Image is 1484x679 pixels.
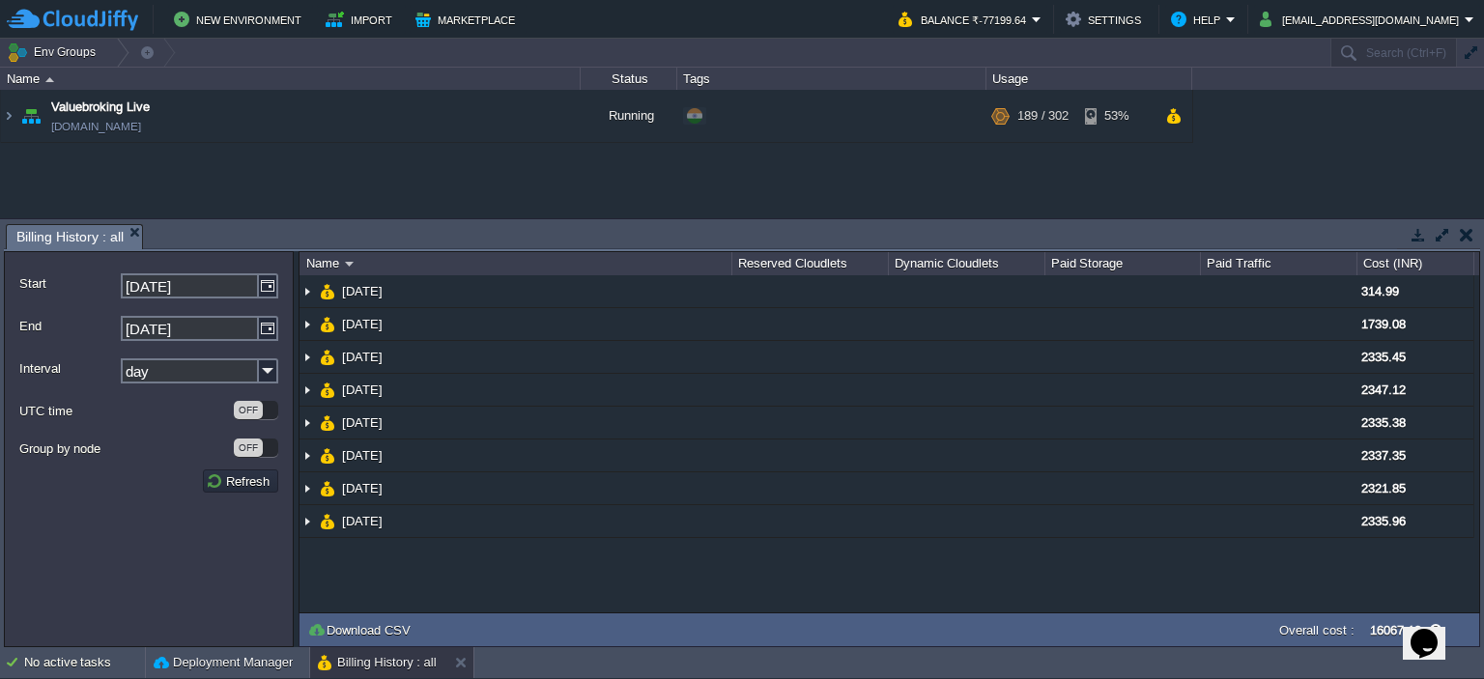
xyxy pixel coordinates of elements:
[1017,90,1069,142] div: 189 / 302
[340,316,385,332] a: [DATE]
[1046,252,1201,275] div: Paid Storage
[300,439,315,471] img: AMDAwAAAACH5BAEAAAAALAAAAAABAAEAAAICRAEAOw==
[1279,623,1355,637] label: Overall cost :
[1202,252,1356,275] div: Paid Traffic
[1171,8,1226,31] button: Help
[51,98,150,117] a: Valuebroking Live
[1361,284,1399,298] span: 314.99
[415,8,521,31] button: Marketplace
[300,374,315,406] img: AMDAwAAAACH5BAEAAAAALAAAAAABAAEAAAICRAEAOw==
[733,252,888,275] div: Reserved Cloudlets
[234,439,263,457] div: OFF
[16,225,124,249] span: Billing History : all
[1,90,16,142] img: AMDAwAAAACH5BAEAAAAALAAAAAABAAEAAAICRAEAOw==
[320,308,335,340] img: AMDAwAAAACH5BAEAAAAALAAAAAABAAEAAAICRAEAOw==
[7,39,102,66] button: Env Groups
[320,341,335,373] img: AMDAwAAAACH5BAEAAAAALAAAAAABAAEAAAICRAEAOw==
[24,647,145,678] div: No active tasks
[206,472,275,490] button: Refresh
[1361,448,1406,463] span: 2337.35
[582,68,676,90] div: Status
[300,505,315,537] img: AMDAwAAAACH5BAEAAAAALAAAAAABAAEAAAICRAEAOw==
[154,653,293,672] button: Deployment Manager
[326,8,398,31] button: Import
[890,252,1044,275] div: Dynamic Cloudlets
[45,77,54,82] img: AMDAwAAAACH5BAEAAAAALAAAAAABAAEAAAICRAEAOw==
[320,472,335,504] img: AMDAwAAAACH5BAEAAAAALAAAAAABAAEAAAICRAEAOw==
[320,407,335,439] img: AMDAwAAAACH5BAEAAAAALAAAAAABAAEAAAICRAEAOw==
[320,505,335,537] img: AMDAwAAAACH5BAEAAAAALAAAAAABAAEAAAICRAEAOw==
[899,8,1032,31] button: Balance ₹-77199.64
[174,8,307,31] button: New Environment
[300,308,315,340] img: AMDAwAAAACH5BAEAAAAALAAAAAABAAEAAAICRAEAOw==
[340,283,385,299] a: [DATE]
[320,275,335,307] img: AMDAwAAAACH5BAEAAAAALAAAAAABAAEAAAICRAEAOw==
[300,407,315,439] img: AMDAwAAAACH5BAEAAAAALAAAAAABAAEAAAICRAEAOw==
[51,117,141,136] a: [DOMAIN_NAME]
[1361,350,1406,364] span: 2335.45
[234,401,263,419] div: OFF
[1361,317,1406,331] span: 1739.08
[2,68,580,90] div: Name
[300,275,315,307] img: AMDAwAAAACH5BAEAAAAALAAAAAABAAEAAAICRAEAOw==
[307,621,416,638] button: Download CSV
[320,439,335,471] img: AMDAwAAAACH5BAEAAAAALAAAAAABAAEAAAICRAEAOw==
[300,341,315,373] img: AMDAwAAAACH5BAEAAAAALAAAAAABAAEAAAICRAEAOw==
[345,262,354,267] img: AMDAwAAAACH5BAEAAAAALAAAAAABAAEAAAICRAEAOw==
[1361,514,1406,528] span: 2335.96
[340,382,385,398] a: [DATE]
[1358,252,1473,275] div: Cost (INR)
[340,447,385,464] a: [DATE]
[987,68,1191,90] div: Usage
[340,480,385,496] a: [DATE]
[19,273,119,294] label: Start
[17,90,44,142] img: AMDAwAAAACH5BAEAAAAALAAAAAABAAEAAAICRAEAOw==
[1403,602,1465,660] iframe: chat widget
[19,316,119,336] label: End
[19,439,232,459] label: Group by node
[581,90,677,142] div: Running
[1361,481,1406,495] span: 2321.85
[340,414,385,431] a: [DATE]
[340,349,385,365] a: [DATE]
[19,358,119,379] label: Interval
[19,401,232,421] label: UTC time
[1066,8,1147,31] button: Settings
[318,653,437,672] button: Billing History : all
[1260,8,1465,31] button: [EMAIL_ADDRESS][DOMAIN_NAME]
[1361,415,1406,430] span: 2335.38
[1085,90,1148,142] div: 53%
[300,472,315,504] img: AMDAwAAAACH5BAEAAAAALAAAAAABAAEAAAICRAEAOw==
[7,8,138,32] img: CloudJiffy
[320,374,335,406] img: AMDAwAAAACH5BAEAAAAALAAAAAABAAEAAAICRAEAOw==
[301,252,731,275] div: Name
[1370,623,1421,637] label: 16067.18
[678,68,985,90] div: Tags
[1361,382,1406,397] span: 2347.12
[340,513,385,529] a: [DATE]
